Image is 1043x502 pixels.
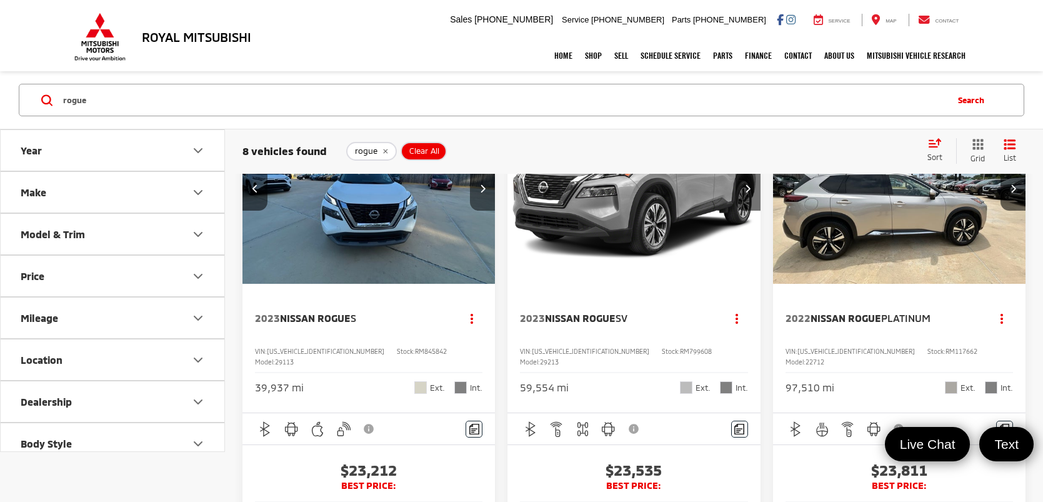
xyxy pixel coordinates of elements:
button: PricePrice [1,256,226,296]
div: Make [21,186,46,198]
span: Ext. [430,382,445,394]
img: Keyless Entry [336,421,351,437]
img: 2023 Nissan Rogue S [242,94,496,284]
div: Mileage [21,312,58,324]
span: BEST PRICE: [520,479,747,492]
button: Comments [731,421,748,438]
span: Charcoal [454,381,467,394]
a: Shop [579,40,608,71]
div: Year [191,143,206,158]
span: BEST PRICE: [786,479,1013,492]
img: Remote Start [549,421,564,437]
span: Glacier White [414,381,427,394]
span: [US_VEHICLE_IDENTIFICATION_NUMBER] [532,348,649,355]
div: Body Style [191,436,206,451]
button: View Disclaimer [889,416,911,442]
span: Contact [935,18,959,24]
button: Actions [726,307,748,329]
span: Int. [736,382,748,394]
button: DealershipDealership [1,381,226,422]
div: 2022 Nissan Rogue Platinum 0 [772,94,1027,284]
button: List View [994,138,1026,164]
button: remove rogue [346,142,397,161]
span: Sales [450,14,472,24]
span: rogue [355,146,377,156]
span: S [351,312,356,324]
div: Price [21,270,44,282]
span: Grid [971,153,985,164]
img: Bluetooth® [257,421,273,437]
h3: Royal Mitsubishi [142,30,251,44]
span: Map [886,18,896,24]
span: [US_VEHICLE_IDENTIFICATION_NUMBER] [797,348,915,355]
span: 8 vehicles found [242,144,327,157]
div: Location [191,352,206,367]
span: Sort [927,153,942,161]
span: Nissan Rogue [280,312,351,324]
a: Service [804,14,860,26]
button: LocationLocation [1,339,226,380]
span: Parts [672,15,691,24]
div: Location [21,354,62,366]
span: VIN: [520,348,532,355]
span: Service [829,18,851,24]
span: BEST PRICE: [255,479,482,492]
span: $23,535 [520,461,747,479]
span: Ext. [696,382,711,394]
span: VIN: [786,348,797,355]
button: MakeMake [1,172,226,213]
div: 59,554 mi [520,381,569,395]
a: Schedule Service: Opens in a new tab [634,40,707,71]
button: Next image [1001,167,1026,211]
span: [US_VEHICLE_IDENTIFICATION_NUMBER] [267,348,384,355]
span: Stock: [662,348,680,355]
div: Price [191,268,206,283]
img: Mitsubishi [72,13,128,61]
img: Comments [469,424,479,434]
img: Heated Steering Wheel [814,421,830,437]
div: Model & Trim [21,228,85,240]
span: RM799608 [680,348,712,355]
span: Stock: [927,348,946,355]
span: SV [616,312,627,324]
a: 2023Nissan RogueSV [520,311,713,325]
button: Grid View [956,138,994,164]
span: 2023 [520,312,545,324]
form: Search by Make, Model, or Keyword [62,85,946,115]
div: 97,510 mi [786,381,834,395]
img: Apple CarPlay [310,421,326,437]
a: Finance [739,40,778,71]
span: dropdown dots [1001,313,1003,323]
div: 2023 Nissan Rogue SV 0 [507,94,761,284]
span: RM117662 [946,348,977,355]
img: 4WD/AWD [575,421,591,437]
div: 2023 Nissan Rogue S 2 [242,94,496,284]
button: Body StyleBody Style [1,423,226,464]
button: Comments [466,421,482,438]
span: $23,811 [786,461,1013,479]
span: $23,212 [255,461,482,479]
span: Service [562,15,589,24]
span: Model: [255,358,275,366]
div: Dealership [191,394,206,409]
img: Bluetooth® [523,421,539,437]
img: Android Auto [866,421,882,437]
img: Comments [734,424,744,434]
div: Make [191,184,206,199]
button: Actions [461,307,482,329]
span: 22712 [806,358,824,366]
span: Charcoal [720,381,732,394]
button: MileageMileage [1,298,226,338]
span: 29113 [275,358,294,366]
button: Next image [470,167,495,211]
a: 2022Nissan RoguePlatinum [786,311,979,325]
div: Mileage [191,310,206,325]
span: dropdown dots [736,313,738,323]
button: Model & TrimModel & Trim [1,214,226,254]
button: YearYear [1,130,226,171]
span: Model: [520,358,540,366]
div: Dealership [21,396,72,408]
span: Text [988,436,1025,453]
div: Body Style [21,438,72,449]
span: VIN: [255,348,267,355]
